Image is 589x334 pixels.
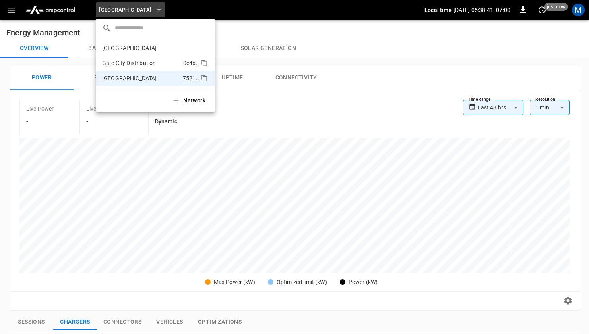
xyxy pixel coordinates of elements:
[200,58,209,68] div: copy
[102,59,180,67] p: Gate City Distribution
[167,92,212,109] button: Network
[200,73,209,83] div: copy
[102,44,180,52] p: [GEOGRAPHIC_DATA]
[102,74,180,82] p: [GEOGRAPHIC_DATA]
